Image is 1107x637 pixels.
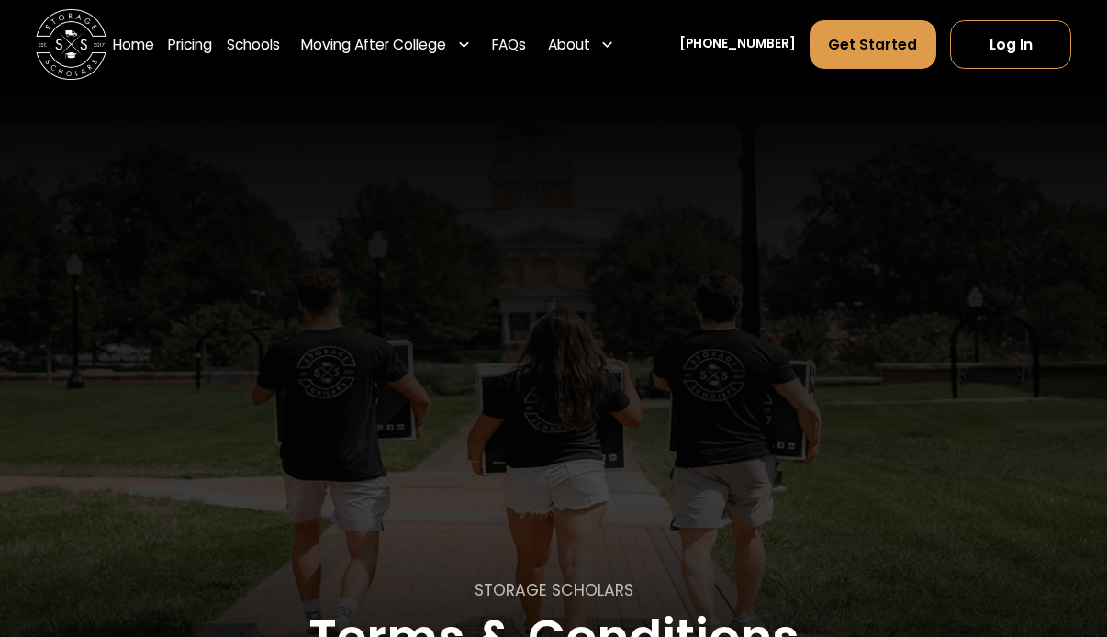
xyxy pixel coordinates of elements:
[294,19,478,69] div: Moving After College
[36,9,107,81] img: Storage Scholars main logo
[492,19,526,69] a: FAQs
[301,34,446,55] div: Moving After College
[475,578,633,602] p: STORAGE SCHOLARS
[168,19,212,69] a: Pricing
[548,34,590,55] div: About
[810,20,936,68] a: Get Started
[679,35,796,53] a: [PHONE_NUMBER]
[113,19,154,69] a: Home
[950,20,1071,68] a: Log In
[227,19,280,69] a: Schools
[541,19,622,69] div: About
